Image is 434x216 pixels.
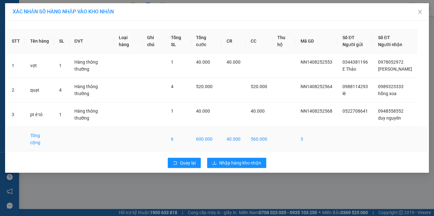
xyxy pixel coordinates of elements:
[25,127,54,151] td: Tổng cộng
[171,59,173,65] span: 1
[301,108,332,114] span: NN1408252568
[246,29,272,53] th: CC
[7,102,25,127] td: 3
[69,53,114,78] td: Hàng thông thường
[13,9,114,15] span: XÁC NHẬN SỐ HÀNG NHẬP VÀO KHO NHẬN
[378,42,402,47] span: Người nhận
[25,53,54,78] td: vợt
[196,59,210,65] span: 40.000
[342,42,363,47] span: Người gửi
[295,29,337,53] th: Mã GD
[25,29,54,53] th: Tên hàng
[411,3,429,21] button: Close
[3,22,20,54] img: logo
[114,29,142,53] th: Loại hàng
[342,91,346,96] span: lê
[219,159,261,166] span: Nhập hàng kho nhận
[295,127,337,151] td: 3
[25,102,54,127] td: pt ê tô
[171,108,173,114] span: 1
[378,91,397,96] span: hồng xoa
[69,78,114,102] td: Hàng thông thường
[196,108,210,114] span: 40.000
[342,84,368,89] span: 0988114293
[69,102,114,127] td: Hàng thông thường
[25,5,71,26] strong: CHUYỂN PHÁT NHANH AN PHÚ QUÝ
[69,29,114,53] th: ĐVT
[378,108,403,114] span: 0948558552
[378,59,403,65] span: 0978052972
[342,59,368,65] span: 0344381196
[207,158,266,168] button: downloadNhập hàng kho nhận
[7,29,25,53] th: STT
[59,87,62,93] span: 4
[246,127,272,151] td: 560.000
[166,29,191,53] th: Tổng SL
[22,27,74,44] span: [GEOGRAPHIC_DATA], [GEOGRAPHIC_DATA] ↔ [GEOGRAPHIC_DATA]
[54,29,69,53] th: SL
[25,78,54,102] td: quạt
[7,78,25,102] td: 2
[23,45,74,52] strong: PHIẾU GỬI HÀNG
[180,159,196,166] span: Quay lại
[378,115,401,121] span: duy nguyên
[142,29,166,53] th: Ghi chú
[173,161,177,166] span: rollback
[221,29,246,53] th: CR
[301,59,332,65] span: NN1408252553
[59,63,62,68] span: 1
[168,158,201,168] button: rollbackQuay lại
[227,59,241,65] span: 40.000
[191,127,221,151] td: 600.000
[191,29,221,53] th: Tổng cước
[342,66,356,72] span: E Thảo
[212,161,217,166] span: download
[378,35,390,40] span: Số ĐT
[417,9,423,14] span: close
[378,66,412,72] span: [PERSON_NAME]
[7,53,25,78] td: 1
[196,84,213,89] span: 520.000
[342,108,368,114] span: 0522708641
[251,84,267,89] span: 520.000
[342,35,355,40] span: Số ĐT
[221,127,246,151] td: 40.000
[59,112,62,117] span: 1
[272,29,295,53] th: Thu hộ
[166,127,191,151] td: 6
[378,84,403,89] span: 0989323333
[301,84,332,89] span: NN1408252564
[251,108,265,114] span: 40.000
[77,41,115,47] span: DC1408253161
[171,84,173,89] span: 4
